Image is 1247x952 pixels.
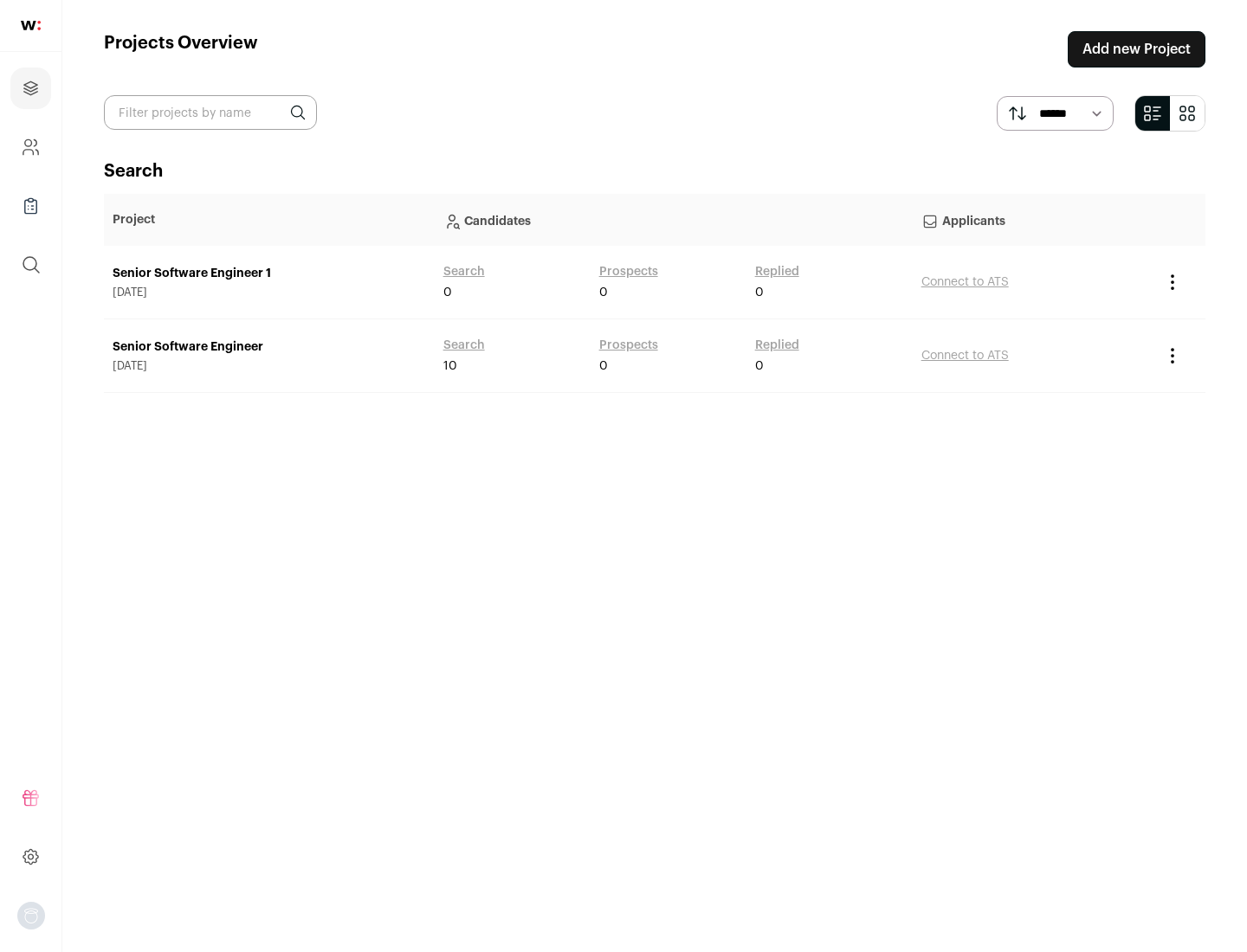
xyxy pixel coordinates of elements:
[17,902,45,929] img: nopic.png
[921,203,1145,237] p: Applicants
[443,263,485,280] a: Search
[113,211,426,228] p: Project
[1162,272,1183,293] button: Project Actions
[755,357,764,375] span: 0
[443,357,457,375] span: 10
[443,337,485,354] a: Search
[17,902,45,929] button: Open dropdown
[21,21,41,30] img: wellfound-shorthand-0d5821cbd27db2630d0214b213865d53afaa358527fdda9d0ea32b1df1b89c2c.svg
[599,357,608,375] span: 0
[921,276,1009,288] a: Connect to ATS
[113,265,426,282] a: Senior Software Engineer 1
[755,284,764,301] span: 0
[443,203,904,237] p: Candidates
[755,337,799,354] a: Replied
[1068,31,1205,68] a: Add new Project
[599,337,658,354] a: Prospects
[113,359,426,373] span: [DATE]
[104,31,258,68] h1: Projects Overview
[921,350,1009,362] a: Connect to ATS
[1162,345,1183,366] button: Project Actions
[443,284,452,301] span: 0
[104,95,317,130] input: Filter projects by name
[113,286,426,299] span: [DATE]
[599,284,608,301] span: 0
[10,185,51,227] a: Company Lists
[599,263,658,280] a: Prospects
[10,126,51,168] a: Company and ATS Settings
[10,68,51,109] a: Projects
[104,159,1205,183] h2: Search
[113,338,426,356] a: Senior Software Engineer
[755,263,799,280] a: Replied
